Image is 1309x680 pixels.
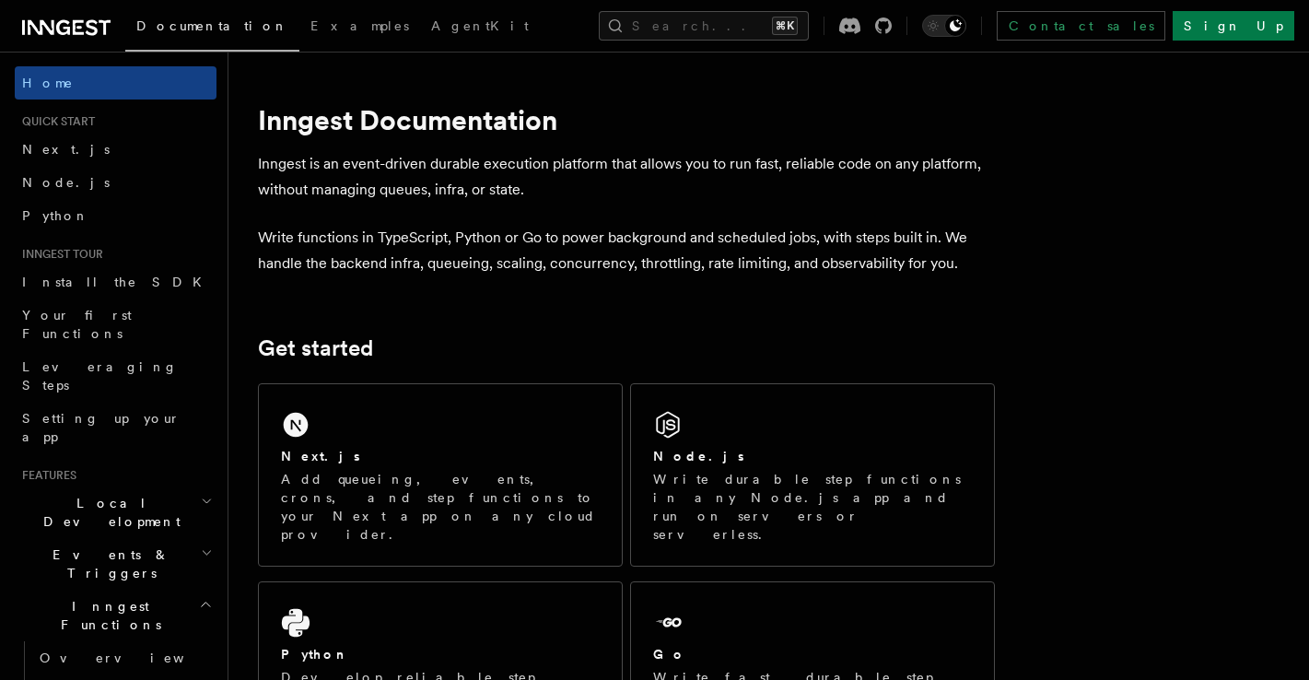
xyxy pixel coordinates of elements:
[599,11,809,41] button: Search...⌘K
[281,470,600,544] p: Add queueing, events, crons, and step functions to your Next app on any cloud provider.
[15,545,201,582] span: Events & Triggers
[32,641,216,674] a: Overview
[22,74,74,92] span: Home
[15,350,216,402] a: Leveraging Steps
[258,151,995,203] p: Inngest is an event-driven durable execution platform that allows you to run fast, reliable code ...
[653,470,972,544] p: Write durable step functions in any Node.js app and run on servers or serverless.
[258,335,373,361] a: Get started
[772,17,798,35] kbd: ⌘K
[299,6,420,50] a: Examples
[15,299,216,350] a: Your first Functions
[136,18,288,33] span: Documentation
[15,166,216,199] a: Node.js
[420,6,540,50] a: AgentKit
[15,265,216,299] a: Install the SDK
[22,175,110,190] span: Node.js
[22,275,213,289] span: Install the SDK
[15,494,201,531] span: Local Development
[15,199,216,232] a: Python
[15,402,216,453] a: Setting up your app
[15,114,95,129] span: Quick start
[653,645,686,663] h2: Go
[281,645,349,663] h2: Python
[258,383,623,567] a: Next.jsAdd queueing, events, crons, and step functions to your Next app on any cloud provider.
[15,66,216,100] a: Home
[22,359,178,393] span: Leveraging Steps
[15,487,216,538] button: Local Development
[653,447,744,465] h2: Node.js
[22,208,89,223] span: Python
[125,6,299,52] a: Documentation
[258,225,995,276] p: Write functions in TypeScript, Python or Go to power background and scheduled jobs, with steps bu...
[630,383,995,567] a: Node.jsWrite durable step functions in any Node.js app and run on servers or serverless.
[15,590,216,641] button: Inngest Functions
[22,142,110,157] span: Next.js
[15,133,216,166] a: Next.js
[15,538,216,590] button: Events & Triggers
[258,103,995,136] h1: Inngest Documentation
[40,651,229,665] span: Overview
[15,468,76,483] span: Features
[22,411,181,444] span: Setting up your app
[281,447,360,465] h2: Next.js
[1173,11,1294,41] a: Sign Up
[997,11,1165,41] a: Contact sales
[310,18,409,33] span: Examples
[922,15,966,37] button: Toggle dark mode
[431,18,529,33] span: AgentKit
[22,308,132,341] span: Your first Functions
[15,597,199,634] span: Inngest Functions
[15,247,103,262] span: Inngest tour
